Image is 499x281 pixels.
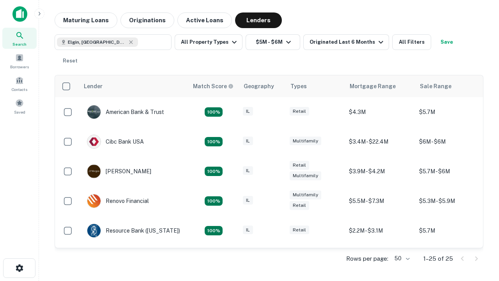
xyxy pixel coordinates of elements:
td: $4M [345,245,415,275]
td: $3.9M - $4.2M [345,157,415,186]
span: Borrowers [10,64,29,70]
button: Active Loans [177,12,232,28]
td: $5.5M - $7.3M [345,186,415,216]
td: $5.7M - $6M [415,157,485,186]
img: capitalize-icon.png [12,6,27,22]
th: Lender [79,75,188,97]
td: $3.4M - $22.4M [345,127,415,157]
div: Mortgage Range [350,82,396,91]
div: IL [243,226,253,235]
td: $6M - $6M [415,127,485,157]
button: Maturing Loans [55,12,117,28]
th: Sale Range [415,75,485,97]
div: Matching Properties: 4, hasApolloMatch: undefined [205,226,223,235]
button: All Property Types [175,34,242,50]
div: Originated Last 6 Months [310,37,386,47]
div: Types [290,82,307,91]
div: Matching Properties: 4, hasApolloMatch: undefined [205,167,223,176]
img: picture [87,105,101,119]
div: Retail [290,226,309,235]
div: Multifamily [290,137,321,146]
div: Resource Bank ([US_STATE]) [87,224,180,238]
th: Types [286,75,345,97]
span: Elgin, [GEOGRAPHIC_DATA], [GEOGRAPHIC_DATA] [68,39,126,46]
button: $5M - $6M [246,34,300,50]
button: Save your search to get updates of matches that match your search criteria. [434,34,459,50]
button: Originated Last 6 Months [303,34,389,50]
div: American Bank & Trust [87,105,164,119]
div: Cibc Bank USA [87,135,144,149]
button: Lenders [235,12,282,28]
td: $2.2M - $3.1M [345,216,415,245]
div: Renovo Financial [87,194,149,208]
a: Contacts [2,73,37,94]
td: $5.3M - $5.9M [415,186,485,216]
a: Borrowers [2,50,37,71]
span: Contacts [12,86,27,92]
td: $5.7M [415,216,485,245]
a: Saved [2,96,37,117]
td: $5.7M [415,97,485,127]
h6: Match Score [193,82,232,91]
div: Sale Range [420,82,451,91]
p: 1–25 of 25 [423,254,453,263]
button: Originations [120,12,174,28]
div: Capitalize uses an advanced AI algorithm to match your search with the best lender. The match sco... [193,82,234,91]
span: Saved [14,109,25,115]
div: Retail [290,107,309,116]
th: Mortgage Range [345,75,415,97]
div: Multifamily [290,190,321,199]
div: Lender [84,82,103,91]
iframe: Chat Widget [460,194,499,231]
button: Reset [58,53,83,69]
a: Search [2,28,37,49]
div: IL [243,196,253,205]
div: IL [243,137,253,146]
div: Retail [290,161,309,170]
div: IL [243,107,253,116]
div: Retail [290,201,309,210]
img: picture [87,194,101,208]
button: All Filters [392,34,431,50]
div: Matching Properties: 4, hasApolloMatch: undefined [205,137,223,146]
img: picture [87,224,101,237]
div: [PERSON_NAME] [87,164,151,178]
div: Matching Properties: 7, hasApolloMatch: undefined [205,107,223,117]
div: 50 [391,253,411,264]
img: picture [87,135,101,148]
div: Multifamily [290,171,321,180]
span: Search [12,41,27,47]
p: Rows per page: [346,254,388,263]
div: Geography [244,82,274,91]
div: IL [243,166,253,175]
th: Geography [239,75,286,97]
td: $4.3M [345,97,415,127]
th: Capitalize uses an advanced AI algorithm to match your search with the best lender. The match sco... [188,75,239,97]
td: $5.6M [415,245,485,275]
img: picture [87,165,101,178]
div: Matching Properties: 4, hasApolloMatch: undefined [205,196,223,206]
